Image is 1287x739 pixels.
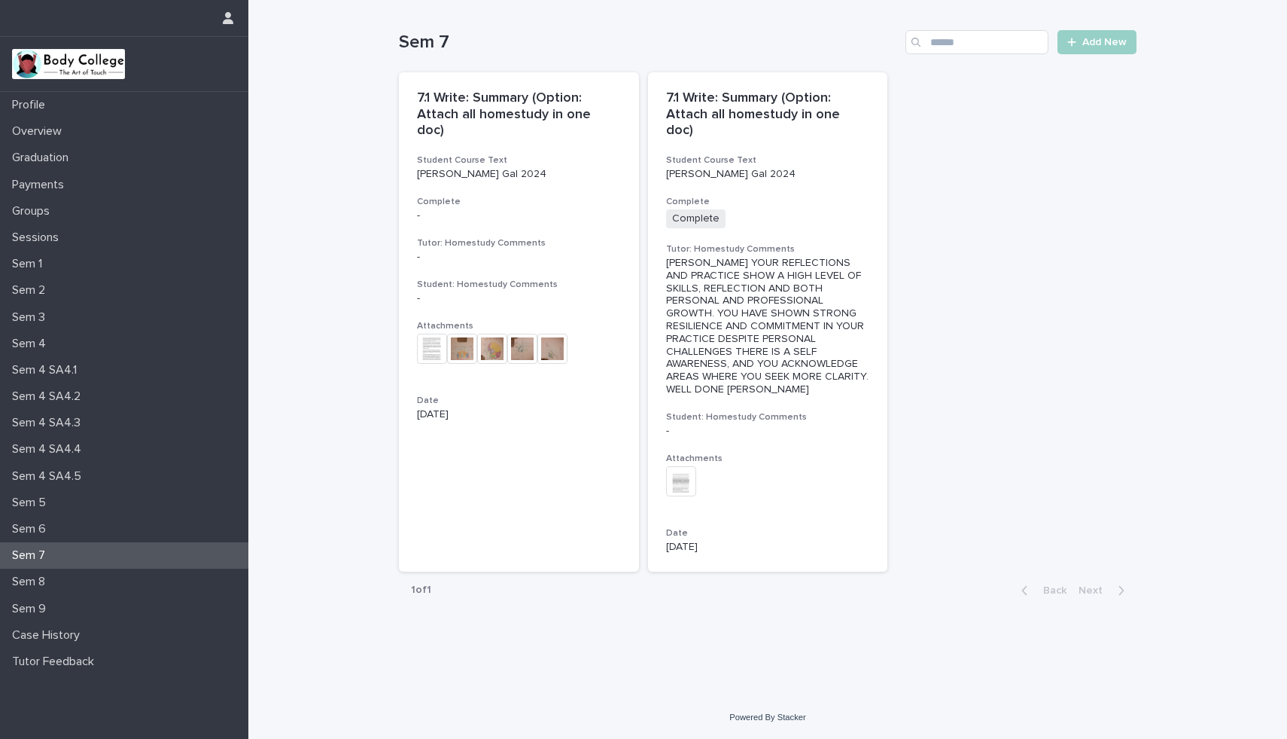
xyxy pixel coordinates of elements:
[6,416,93,430] p: Sem 4 SA4.3
[666,257,870,396] div: [PERSON_NAME] YOUR REFLECTIONS AND PRACTICE SHOW A HIGH LEVEL OF SKILLS, REFLECTION AND BOTH PERS...
[666,90,870,139] p: 7.1 Write: Summary (Option: Attach all homestudy in one doc)
[1009,584,1072,597] button: Back
[6,151,81,165] p: Graduation
[6,124,74,139] p: Overview
[417,196,621,208] h3: Complete
[6,469,93,484] p: Sem 4 SA4.5
[666,453,870,465] h3: Attachments
[648,72,888,572] a: 7.1 Write: Summary (Option: Attach all homestudy in one doc)Student Course Text[PERSON_NAME] Gal ...
[666,168,870,181] p: [PERSON_NAME] Gal 2024
[417,168,621,181] p: [PERSON_NAME] Gal 2024
[6,575,57,589] p: Sem 8
[666,154,870,166] h3: Student Course Text
[666,541,870,554] p: [DATE]
[6,178,76,192] p: Payments
[417,320,621,332] h3: Attachments
[399,572,443,609] p: 1 of 1
[6,363,89,377] p: Sem 4 SA4.1
[666,527,870,539] h3: Date
[6,496,58,510] p: Sem 5
[1072,584,1136,597] button: Next
[666,243,870,255] h3: Tutor: Homestudy Comments
[6,231,71,245] p: Sessions
[6,548,57,563] p: Sem 7
[417,292,621,305] div: -
[6,655,106,669] p: Tutor Feedback
[399,72,639,572] a: 7.1 Write: Summary (Option: Attach all homestudy in one doc)Student Course Text[PERSON_NAME] Gal ...
[6,602,58,616] p: Sem 9
[666,411,870,423] h3: Student: Homestudy Comments
[6,283,57,298] p: Sem 2
[905,30,1048,54] input: Search
[417,209,621,222] p: -
[399,32,899,53] h1: Sem 7
[12,49,125,79] img: xvtzy2PTuGgGH0xbwGb2
[1057,30,1136,54] a: Add New
[417,279,621,291] h3: Student: Homestudy Comments
[6,257,54,271] p: Sem 1
[1034,585,1066,596] span: Back
[6,337,58,351] p: Sem 4
[417,90,621,139] p: 7.1 Write: Summary (Option: Attach all homestudy in one doc)
[6,98,57,112] p: Profile
[1079,585,1112,596] span: Next
[6,628,92,643] p: Case History
[417,154,621,166] h3: Student Course Text
[6,204,62,218] p: Groups
[666,196,870,208] h3: Complete
[666,209,726,228] span: Complete
[666,425,870,438] div: -
[6,442,93,457] p: Sem 4 SA4.4
[6,522,58,536] p: Sem 6
[417,251,621,264] div: -
[1082,37,1127,47] span: Add New
[729,713,805,722] a: Powered By Stacker
[417,395,621,407] h3: Date
[417,408,621,421] p: [DATE]
[6,310,57,325] p: Sem 3
[417,237,621,249] h3: Tutor: Homestudy Comments
[6,389,93,404] p: Sem 4 SA4.2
